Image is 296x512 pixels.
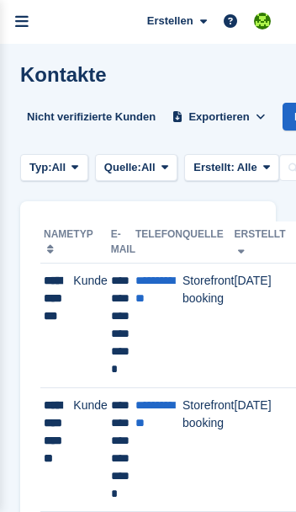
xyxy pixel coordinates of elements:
span: Erstellt: [193,161,234,173]
span: Alle [237,161,257,173]
button: Exportieren [169,103,269,131]
img: Stefano [254,13,271,29]
button: Erstellt: Alle [184,154,279,182]
th: E-Mail [111,221,135,264]
th: Telefon [135,221,182,264]
span: All [141,159,156,176]
button: Typ: All [20,154,88,182]
td: Kunde [73,264,110,388]
a: Nicht verifizierte Kunden [20,103,162,131]
span: Typ: [29,159,51,176]
button: Quelle: All [95,154,177,182]
a: Erstellt [235,228,286,255]
td: [DATE] [235,387,286,512]
td: [DATE] [235,264,286,388]
span: Exportieren [188,109,249,125]
td: Storefront booking [182,264,234,388]
span: All [51,159,66,176]
th: Quelle [182,221,234,264]
span: Erstellen [147,13,193,29]
td: Kunde [73,387,110,512]
span: Quelle: [104,159,141,176]
a: Name [44,228,73,255]
td: Storefront booking [182,387,234,512]
th: Typ [73,221,110,264]
h1: Kontakte [20,63,107,86]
